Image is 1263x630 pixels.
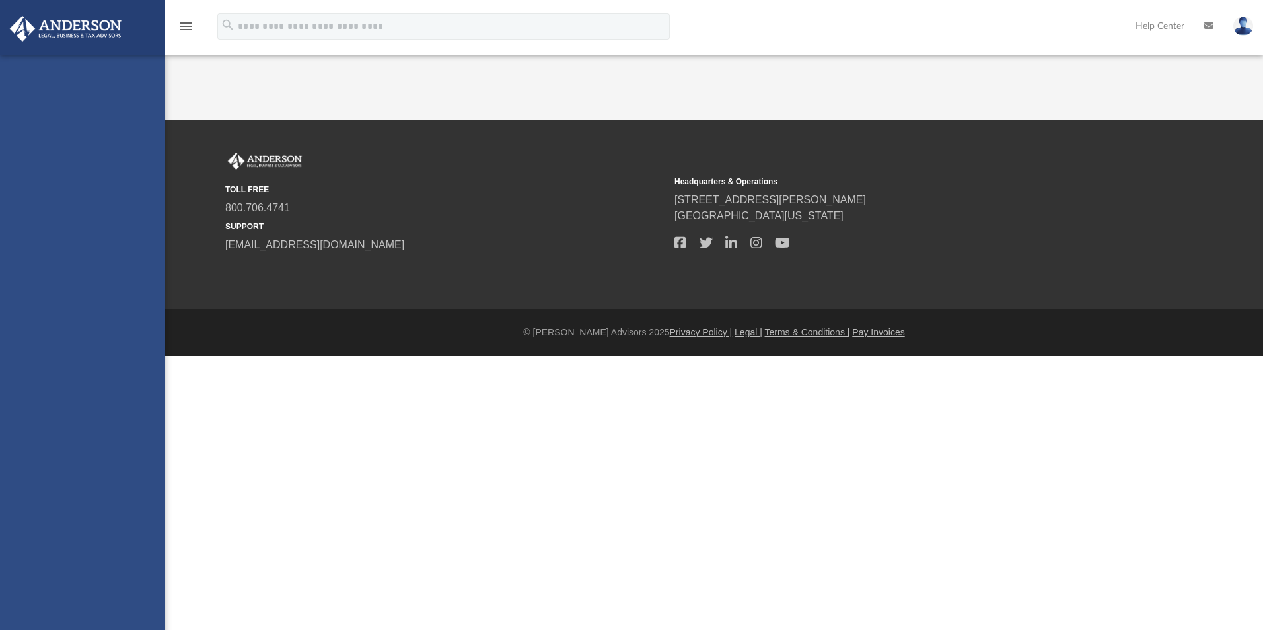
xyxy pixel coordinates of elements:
small: SUPPORT [225,221,665,232]
a: Privacy Policy | [670,327,733,337]
a: 800.706.4741 [225,202,290,213]
a: menu [178,25,194,34]
small: Headquarters & Operations [674,176,1114,188]
a: [STREET_ADDRESS][PERSON_NAME] [674,194,866,205]
a: [GEOGRAPHIC_DATA][US_STATE] [674,210,844,221]
img: User Pic [1233,17,1253,36]
i: menu [178,18,194,34]
small: TOLL FREE [225,184,665,195]
a: [EMAIL_ADDRESS][DOMAIN_NAME] [225,239,404,250]
img: Anderson Advisors Platinum Portal [225,153,305,170]
a: Terms & Conditions | [765,327,850,337]
a: Pay Invoices [852,327,904,337]
i: search [221,18,235,32]
div: © [PERSON_NAME] Advisors 2025 [165,326,1263,339]
img: Anderson Advisors Platinum Portal [6,16,126,42]
a: Legal | [735,327,762,337]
